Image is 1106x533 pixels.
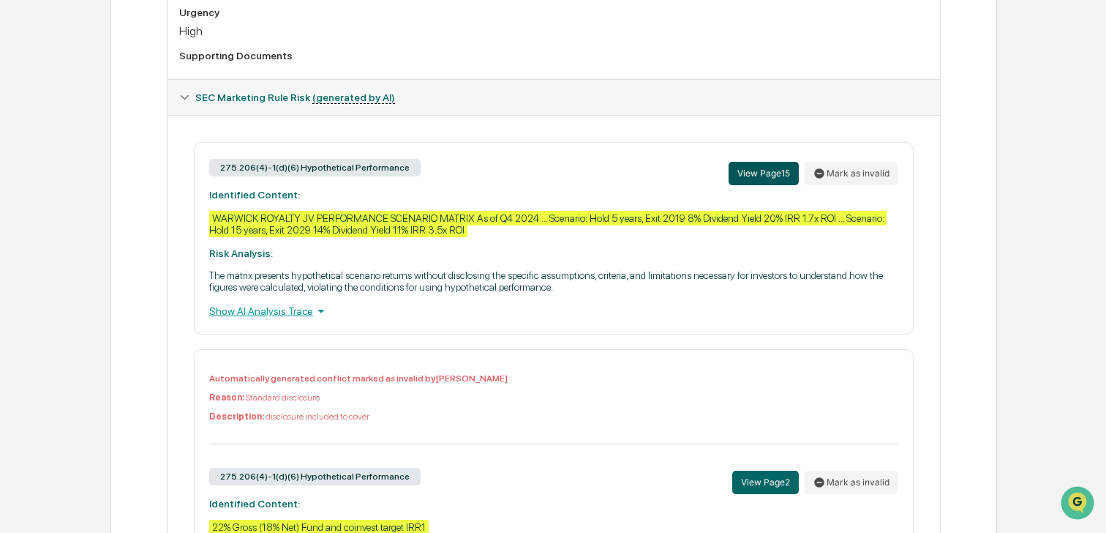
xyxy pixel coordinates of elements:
span: Data Lookup [29,212,92,227]
strong: Identified Content: [209,189,300,201]
span: Pylon [146,248,177,259]
div: 275.206(4)-1(d)(6) Hypothetical Performance [209,159,421,176]
button: View Page2 [732,471,799,494]
strong: Identified Content: [209,498,300,510]
p: The matrix presents hypothetical scenario returns without disclosing the specific assumptions, cr... [209,269,898,293]
div: High [179,24,928,38]
div: We're available if you need us! [50,127,185,138]
div: 🗄️ [106,186,118,198]
div: Supporting Documents [179,50,928,61]
p: Automatically generated conflict marked as invalid by [PERSON_NAME] [209,373,898,384]
b: Reason: [209,392,244,403]
div: Show AI Analysis Trace [209,303,898,319]
p: How can we help? [15,31,266,54]
p: Standard disclosure [209,392,898,403]
p: disclosure included to cover [209,411,898,422]
span: Attestations [121,184,181,199]
strong: Risk Analysis: [209,247,273,259]
button: Mark as invalid [805,471,898,494]
div: 🖐️ [15,186,26,198]
div: Urgency [179,7,928,18]
div: Start new chat [50,112,240,127]
iframe: Open customer support [1059,485,1099,524]
a: 🖐️Preclearance [9,179,100,205]
div: WARWICK ROYALTY JV PERFORMANCE SCENARIO MATRIX As of Q4 2024 ... Scenario: Hold 5 years, Exit 201... [209,211,887,237]
button: Start new chat [249,116,266,134]
span: Preclearance [29,184,94,199]
button: View Page15 [729,162,799,185]
div: 🔎 [15,214,26,225]
a: 🗄️Attestations [100,179,187,205]
b: Description: [209,411,264,422]
a: Powered byPylon [103,247,177,259]
a: 🔎Data Lookup [9,206,98,233]
div: SEC Marketing Rule Risk (generated by AI) [168,80,940,115]
img: 1746055101610-c473b297-6a78-478c-a979-82029cc54cd1 [15,112,41,138]
u: (generated by AI) [312,92,395,104]
button: Mark as invalid [805,162,898,185]
span: SEC Marketing Rule Risk [195,92,395,103]
div: 275.206(4)-1(d)(6) Hypothetical Performance [209,468,421,485]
